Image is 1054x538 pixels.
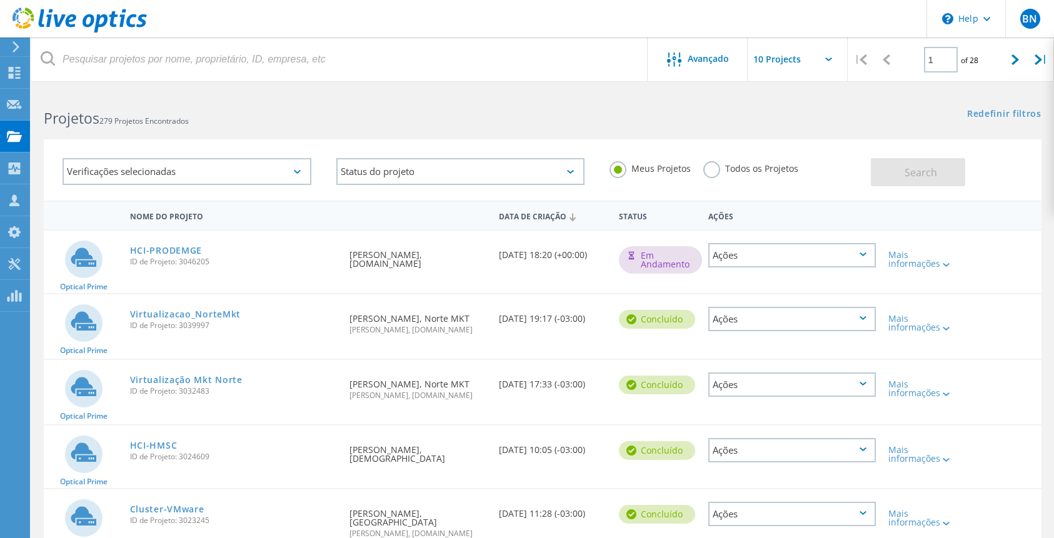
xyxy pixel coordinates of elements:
span: BN [1022,14,1037,24]
label: Meus Projetos [610,161,691,173]
span: ID de Projeto: 3023245 [130,517,337,524]
input: Pesquisar projetos por nome, proprietário, ID, empresa, etc [31,37,648,81]
div: Mais informações [888,314,956,332]
span: [PERSON_NAME], [DOMAIN_NAME] [349,326,486,334]
div: [DATE] 17:33 (-03:00) [493,360,613,401]
span: ID de Projeto: 3024609 [130,453,337,461]
label: Todos os Projetos [703,161,798,173]
div: Concluído [619,505,695,524]
a: HCI-HMSC [130,441,178,450]
span: ID de Projeto: 3032483 [130,387,337,395]
span: Optical Prime [60,412,108,420]
div: Mais informações [888,380,956,397]
div: Data de Criação [493,204,613,227]
div: [DATE] 11:28 (-03:00) [493,489,613,531]
div: [DATE] 10:05 (-03:00) [493,426,613,467]
div: Verificações selecionadas [63,158,311,185]
div: Ações [708,307,875,331]
b: Projetos [44,108,99,128]
a: Live Optics Dashboard [13,26,147,35]
div: Ações [702,204,881,227]
div: Ações [708,438,875,462]
div: [DATE] 19:17 (-03:00) [493,294,613,336]
a: Cluster-VMware [130,505,204,514]
span: Optical Prime [60,283,108,291]
div: Concluído [619,441,695,460]
div: Status do projeto [336,158,585,185]
span: Optical Prime [60,478,108,486]
svg: \n [942,13,953,24]
div: Concluído [619,310,695,329]
span: [PERSON_NAME], [DOMAIN_NAME] [349,392,486,399]
div: [PERSON_NAME], Norte MKT [343,294,493,346]
span: ID de Projeto: 3039997 [130,322,337,329]
div: [DATE] 18:20 (+00:00) [493,231,613,272]
div: Ações [708,243,875,267]
div: Status [613,204,703,227]
div: Mais informações [888,446,956,463]
div: | [1028,37,1054,82]
div: Ações [708,372,875,397]
span: ID de Projeto: 3046205 [130,258,337,266]
span: 279 Projetos Encontrados [99,116,189,126]
div: Ações [708,502,875,526]
div: Mais informações [888,509,956,527]
a: HCI-PRODEMGE [130,246,202,255]
div: [PERSON_NAME], [DOMAIN_NAME] [343,231,493,281]
span: Avançado [688,54,729,63]
div: Mais informações [888,251,956,268]
button: Search [871,158,965,186]
div: Em andamento [619,246,702,274]
span: Optical Prime [60,347,108,354]
a: Virtualizacao_NorteMkt [130,310,241,319]
a: Redefinir filtros [967,109,1041,120]
span: Search [905,166,937,179]
span: [PERSON_NAME], [DOMAIN_NAME] [349,530,486,537]
span: of 28 [961,55,978,66]
div: [PERSON_NAME], [DEMOGRAPHIC_DATA] [343,426,493,476]
div: Concluído [619,376,695,394]
div: Nome do Projeto [124,204,343,227]
div: [PERSON_NAME], Norte MKT [343,360,493,412]
div: | [848,37,873,82]
a: Virtualização Mkt Norte [130,376,243,384]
